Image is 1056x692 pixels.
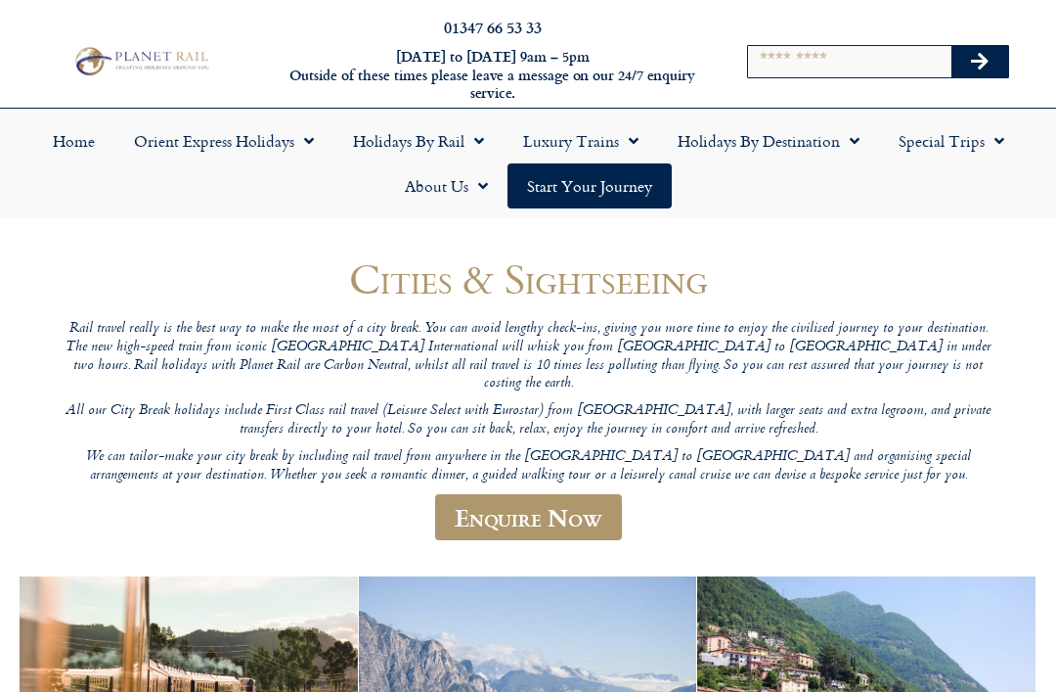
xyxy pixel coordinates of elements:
img: Planet Rail Train Holidays Logo [69,44,212,79]
p: We can tailor-make your city break by including rail travel from anywhere in the [GEOGRAPHIC_DATA... [59,448,997,484]
a: About Us [385,163,507,208]
a: Orient Express Holidays [114,118,333,163]
button: Search [951,46,1008,77]
a: Holidays by Destination [658,118,879,163]
h6: [DATE] to [DATE] 9am – 5pm Outside of these times please leave a message on our 24/7 enquiry serv... [286,48,699,103]
a: Luxury Trains [504,118,658,163]
p: All our City Break holidays include First Class rail travel (Leisure Select with Eurostar) from [... [59,402,997,438]
nav: Menu [10,118,1046,208]
a: Enquire Now [435,494,622,540]
a: Home [33,118,114,163]
a: Special Trips [879,118,1024,163]
a: Start your Journey [507,163,672,208]
h1: Cities & Sightseeing [59,255,997,301]
a: 01347 66 53 33 [444,16,542,38]
a: Holidays by Rail [333,118,504,163]
p: Rail travel really is the best way to make the most of a city break. You can avoid lengthy check-... [59,320,997,393]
